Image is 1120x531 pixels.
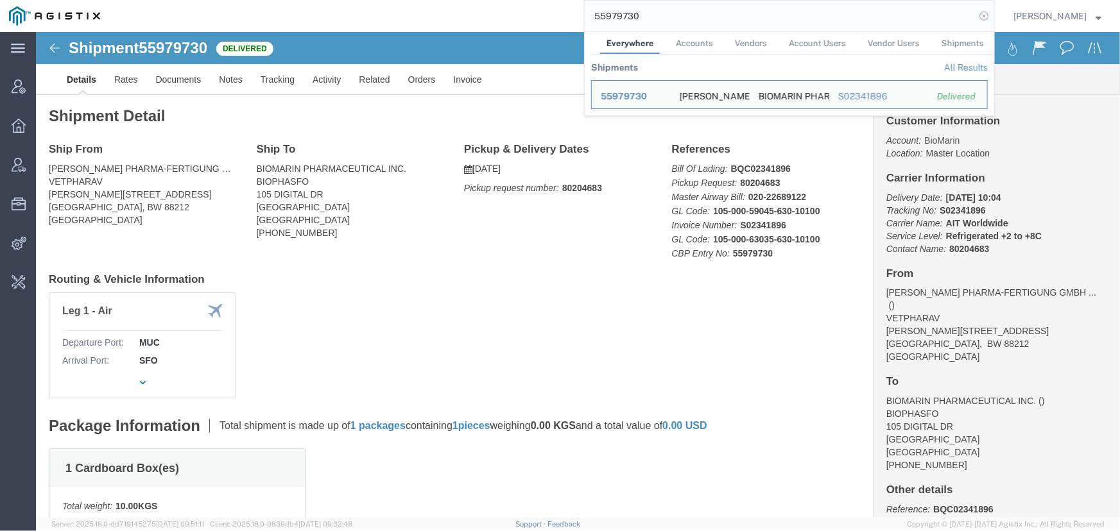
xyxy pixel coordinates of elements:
a: View all shipments found by criterion [944,62,988,72]
span: Vendor Users [868,38,920,48]
span: Client: 2025.18.0-9839db4 [210,520,352,528]
span: 55979730 [601,91,647,101]
span: [DATE] 09:32:48 [298,520,352,528]
span: Server: 2025.18.0-dd719145275 [51,520,204,528]
span: Account Users [789,38,846,48]
span: Copyright © [DATE]-[DATE] Agistix Inc., All Rights Reserved [907,519,1105,530]
div: BIOMARIN PHARMACEUTICAL INC. [759,81,820,108]
button: [PERSON_NAME] [1013,8,1102,24]
img: logo [9,6,100,26]
div: VETTER PHARMA-FERTIGUNG GMBH & CO. KG [680,81,741,108]
iframe: FS Legacy Container [36,32,1120,518]
span: [DATE] 09:51:11 [156,520,204,528]
table: Search Results [591,55,994,115]
div: Delivered [937,90,978,103]
input: Search for shipment number, reference number [585,1,975,31]
span: Accounts [676,38,713,48]
span: Everywhere [607,38,654,48]
span: Shipments [942,38,984,48]
span: Vendors [735,38,767,48]
div: 55979730 [601,90,662,103]
a: Feedback [547,520,580,528]
th: Shipments [591,55,638,80]
div: S02341896 [838,90,920,103]
span: Jenneffer Jahraus [1013,9,1087,23]
a: Support [515,520,547,528]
